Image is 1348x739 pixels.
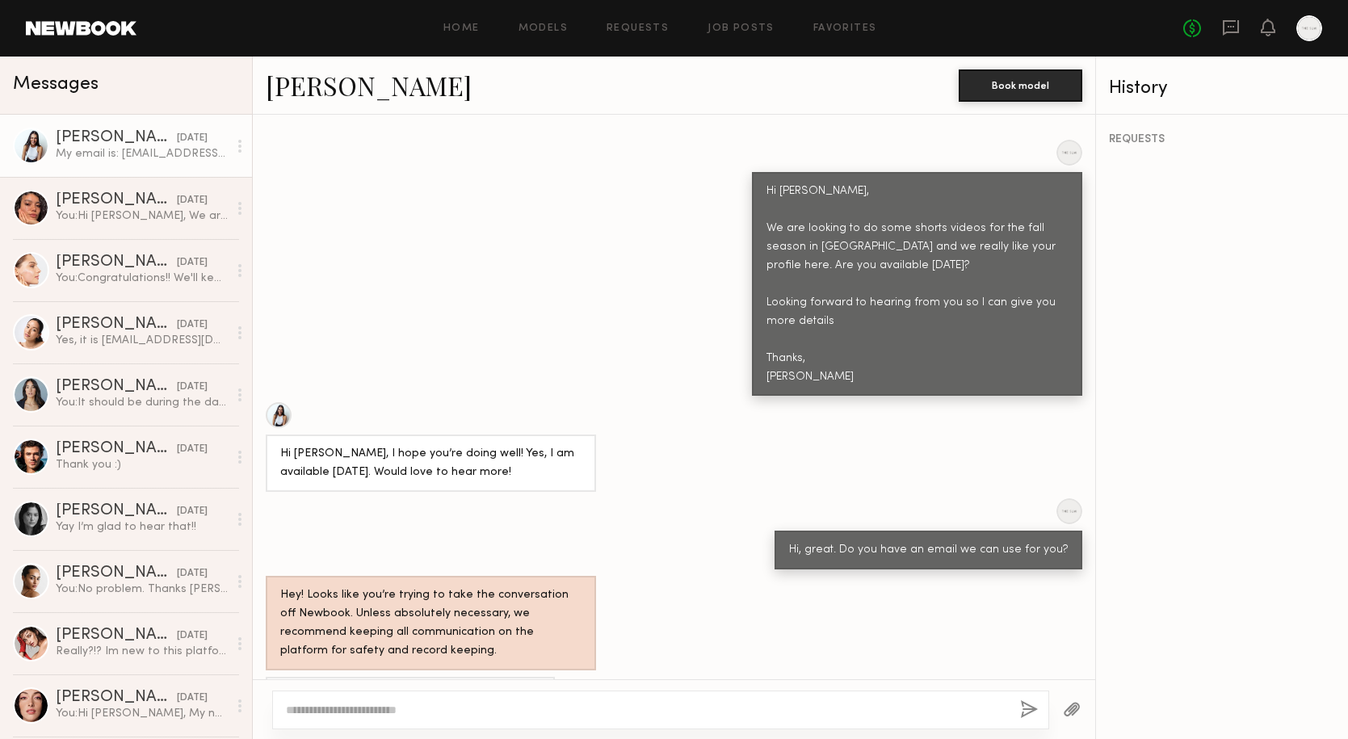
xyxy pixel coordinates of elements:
[177,131,208,146] div: [DATE]
[177,255,208,271] div: [DATE]
[56,628,177,644] div: [PERSON_NAME]
[280,586,582,661] div: Hey! Looks like you’re trying to take the conversation off Newbook. Unless absolutely necessary, ...
[56,395,228,410] div: You: It should be during the day for about 6 hours. Do you have an email I can send you info to?
[266,68,472,103] a: [PERSON_NAME]
[56,690,177,706] div: [PERSON_NAME]
[13,75,99,94] span: Messages
[177,317,208,333] div: [DATE]
[177,193,208,208] div: [DATE]
[280,445,582,482] div: Hi [PERSON_NAME], I hope you’re doing well! Yes, I am available [DATE]. Would love to hear more!
[56,565,177,582] div: [PERSON_NAME]
[443,23,480,34] a: Home
[177,628,208,644] div: [DATE]
[1109,134,1335,145] div: REQUESTS
[959,78,1082,91] a: Book model
[959,69,1082,102] button: Book model
[56,317,177,333] div: [PERSON_NAME]
[56,146,228,162] div: My email is: [EMAIL_ADDRESS][DOMAIN_NAME]
[56,457,228,472] div: Thank you :)
[56,208,228,224] div: You: Hi [PERSON_NAME], We are looking to do some shorts videos for the fall season in [GEOGRAPHIC...
[56,644,228,659] div: Really?!? Im new to this platform… I have no idea where this rate is, I will try to find it! Than...
[177,691,208,706] div: [DATE]
[56,441,177,457] div: [PERSON_NAME]
[56,582,228,597] div: You: No problem. Thanks [PERSON_NAME].
[708,23,775,34] a: Job Posts
[177,566,208,582] div: [DATE]
[177,504,208,519] div: [DATE]
[56,519,228,535] div: Yay I’m glad to hear that!!
[56,271,228,286] div: You: Congratulations!! We'll keep you in mind for next year :)
[607,23,669,34] a: Requests
[789,541,1068,560] div: Hi, great. Do you have an email we can use for you?
[519,23,568,34] a: Models
[56,706,228,721] div: You: Hi [PERSON_NAME], My name is [PERSON_NAME], and I'm the Creative Director at "The Sum". We a...
[56,254,177,271] div: [PERSON_NAME]
[177,380,208,395] div: [DATE]
[56,503,177,519] div: [PERSON_NAME]
[56,333,228,348] div: Yes, it is [EMAIL_ADDRESS][DOMAIN_NAME]
[766,183,1068,386] div: Hi [PERSON_NAME], We are looking to do some shorts videos for the fall season in [GEOGRAPHIC_DATA...
[56,192,177,208] div: [PERSON_NAME]
[1109,79,1335,98] div: History
[177,442,208,457] div: [DATE]
[56,379,177,395] div: [PERSON_NAME]
[56,130,177,146] div: [PERSON_NAME]
[813,23,877,34] a: Favorites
